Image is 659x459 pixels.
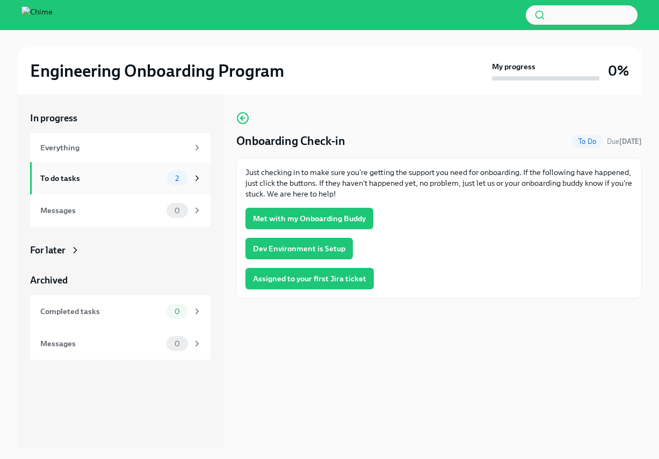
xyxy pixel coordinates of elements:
[30,194,211,227] a: Messages0
[607,137,642,145] span: Due
[608,61,629,81] h3: 0%
[40,172,162,184] div: To do tasks
[30,244,66,257] div: For later
[245,238,353,259] button: Dev Environment is Setup
[169,174,185,183] span: 2
[168,340,186,348] span: 0
[30,274,211,287] a: Archived
[572,137,603,145] span: To Do
[607,136,642,147] span: August 28th, 2025 11:00
[40,142,188,154] div: Everything
[30,244,211,257] a: For later
[168,308,186,316] span: 0
[168,207,186,215] span: 0
[253,273,366,284] span: Assigned to your first Jira ticket
[492,61,535,72] strong: My progress
[245,167,633,199] p: Just checking in to make sure you're getting the support you need for onboarding. If the followin...
[40,205,162,216] div: Messages
[236,133,345,149] h4: Onboarding Check-in
[253,243,345,254] span: Dev Environment is Setup
[40,338,162,349] div: Messages
[619,137,642,145] strong: [DATE]
[21,6,53,24] img: Chime
[30,60,284,82] h2: Engineering Onboarding Program
[30,295,211,327] a: Completed tasks0
[30,133,211,162] a: Everything
[40,305,162,317] div: Completed tasks
[245,268,374,289] button: Assigned to your first Jira ticket
[30,162,211,194] a: To do tasks2
[30,112,211,125] a: In progress
[245,208,373,229] button: Met with my Onboarding Buddy
[30,327,211,360] a: Messages0
[253,213,366,224] span: Met with my Onboarding Buddy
